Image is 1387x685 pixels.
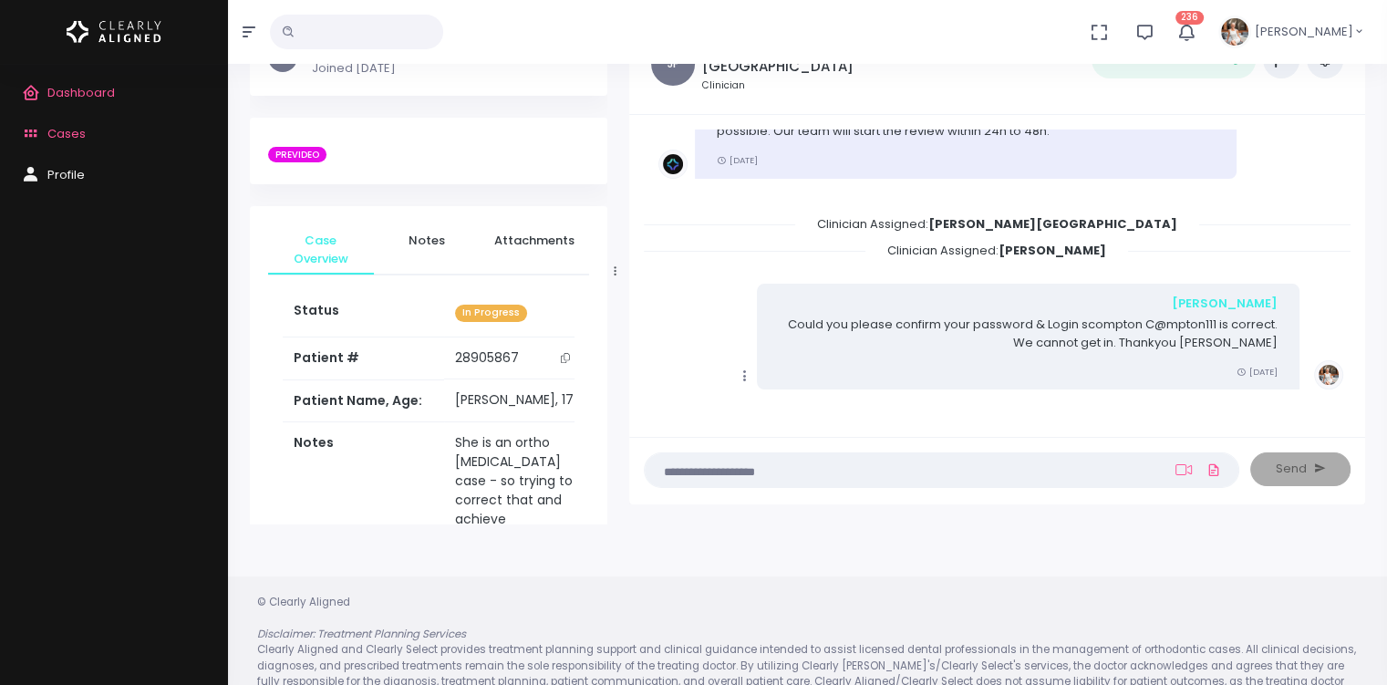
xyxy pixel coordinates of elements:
[67,13,161,51] img: Logo Horizontal
[865,236,1128,265] span: Clinician Assigned:
[268,147,326,163] span: PREVIDEO
[47,166,85,183] span: Profile
[1237,366,1278,378] small: [DATE]
[1218,16,1251,48] img: Header Avatar
[928,215,1177,233] b: [PERSON_NAME][GEOGRAPHIC_DATA]
[257,627,466,641] em: Disclaimer: Treatment Planning Services
[779,316,1278,351] p: Could you please confirm your password & Login scompton C@mpton111 is correct. We cannot get in. ...
[1175,11,1204,25] span: 236
[999,242,1106,259] b: [PERSON_NAME]
[1255,23,1353,41] span: [PERSON_NAME]
[250,20,607,524] div: scrollable content
[702,42,867,75] h5: [PERSON_NAME][GEOGRAPHIC_DATA]
[702,78,867,93] small: Clinician
[795,210,1199,238] span: Clinician Assigned:
[283,421,444,578] th: Notes
[283,232,359,267] span: Case Overview
[47,84,115,101] span: Dashboard
[444,379,589,421] td: [PERSON_NAME], 17
[444,337,589,379] td: 28905867
[283,290,444,337] th: Status
[717,154,758,166] small: [DATE]
[388,232,465,250] span: Notes
[283,337,444,379] th: Patient #
[444,421,589,578] td: She is an ortho [MEDICAL_DATA] case - so trying to correct that and achieve something a bit more ...
[47,125,86,142] span: Cases
[494,232,574,250] span: Attachments
[779,295,1278,313] div: [PERSON_NAME]
[1203,453,1225,486] a: Add Files
[312,59,434,78] p: Joined [DATE]
[644,130,1351,420] div: scrollable content
[1172,462,1196,477] a: Add Loom Video
[455,305,527,322] span: In Progress
[283,379,444,421] th: Patient Name, Age:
